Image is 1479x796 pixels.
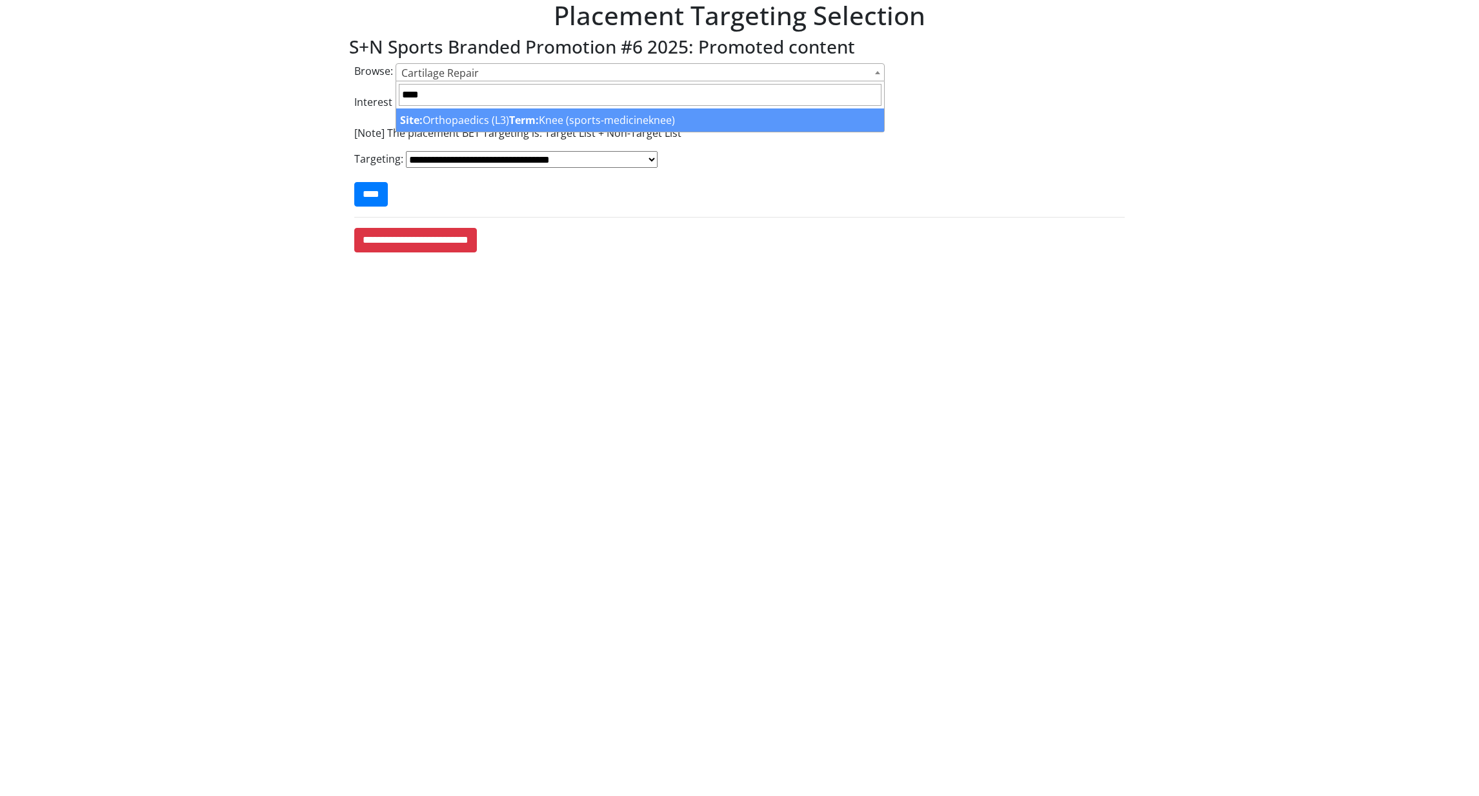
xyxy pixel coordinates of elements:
label: Interest Rank: [354,94,421,110]
span: Orthopaedics (L3) Knee (sports-medicineknee) [400,113,675,127]
p: [Note] The placement BET Targeting is: Target List + Non-Target List [354,125,1125,141]
h3: S+N Sports Branded Promotion #6 2025: Promoted content [349,36,1130,58]
strong: Term: [509,113,539,127]
span: Cartilage Repair [401,66,479,80]
label: Browse: [354,63,393,79]
span: Cartilage Repair [396,63,885,81]
span: Cartilage Repair [396,64,884,82]
strong: Site: [400,113,423,127]
label: Targeting: [354,151,403,167]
